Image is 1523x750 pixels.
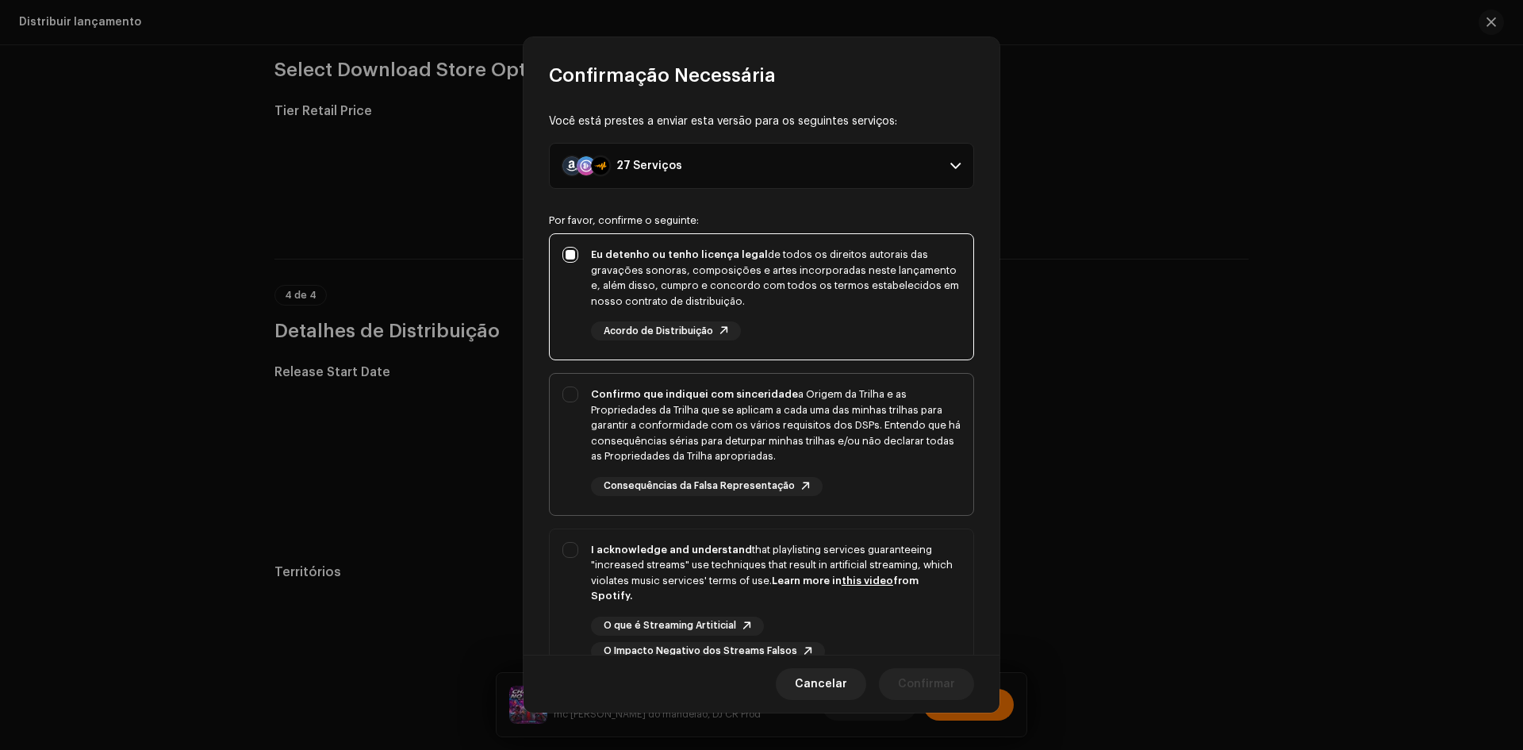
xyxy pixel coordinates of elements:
p-togglebutton: Confirmo que indiquei com sinceridadea Origem da Trilha e as Propriedades da Trilha que se aplica... [549,373,974,516]
strong: Eu detenho ou tenho licença legal [591,249,768,260]
strong: I acknowledge and understand [591,544,752,555]
span: O Impacto Negativo dos Streams Falsos [604,646,797,656]
div: Você está prestes a enviar esta versão para os seguintes serviços: [549,113,974,130]
div: 27 Serviços [616,160,682,172]
p-accordion-header: 27 Serviços [549,143,974,189]
span: Acordo de Distribuição [604,326,713,337]
div: Por favor, confirme o seguinte: [549,214,974,227]
div: de todos os direitos autorais das gravações sonoras, composições e artes incorporadas neste lança... [591,247,961,309]
span: O que é Streaming Artiticial [604,621,736,631]
strong: Confirmo que indiquei com sinceridade [591,389,798,399]
span: Confirmação Necessária [549,63,776,88]
button: Cancelar [776,668,866,700]
span: Cancelar [795,668,847,700]
p-togglebutton: I acknowledge and understandthat playlisting services guaranteeing "increased streams" use techni... [549,529,974,681]
p-togglebutton: Eu detenho ou tenho licença legalde todos os direitos autorais das gravações sonoras, composições... [549,233,974,360]
a: this video [842,575,893,586]
span: Consequências da Falsa Representação [604,481,795,491]
button: Confirmar [879,668,974,700]
div: a Origem da Trilha e as Propriedades da Trilha que se aplicam a cada uma das minhas trilhas para ... [591,387,961,464]
div: that playlisting services guaranteeing "increased streams" use techniques that result in artifici... [591,542,961,604]
span: Confirmar [898,668,955,700]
